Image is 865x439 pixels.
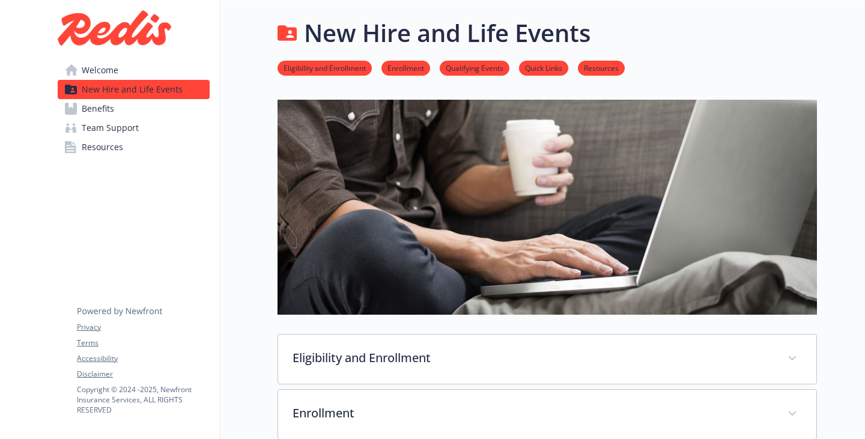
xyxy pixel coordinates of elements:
img: new hire page banner [278,100,817,315]
a: Quick Links [519,62,568,73]
p: Copyright © 2024 - 2025 , Newfront Insurance Services, ALL RIGHTS RESERVED [77,384,209,415]
span: Benefits [82,99,114,118]
a: Team Support [58,118,210,138]
a: Benefits [58,99,210,118]
span: Resources [82,138,123,157]
h1: New Hire and Life Events [304,15,590,51]
a: Terms [77,338,209,348]
a: Resources [58,138,210,157]
a: Welcome [58,61,210,80]
a: Enrollment [381,62,430,73]
a: Eligibility and Enrollment [278,62,372,73]
a: Privacy [77,322,209,333]
div: Enrollment [278,390,816,439]
a: New Hire and Life Events [58,80,210,99]
span: New Hire and Life Events [82,80,183,99]
a: Accessibility [77,353,209,364]
p: Eligibility and Enrollment [293,349,773,367]
span: Welcome [82,61,118,80]
div: Eligibility and Enrollment [278,335,816,384]
a: Qualifying Events [440,62,509,73]
a: Disclaimer [77,369,209,380]
span: Team Support [82,118,139,138]
p: Enrollment [293,404,773,422]
a: Resources [578,62,625,73]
